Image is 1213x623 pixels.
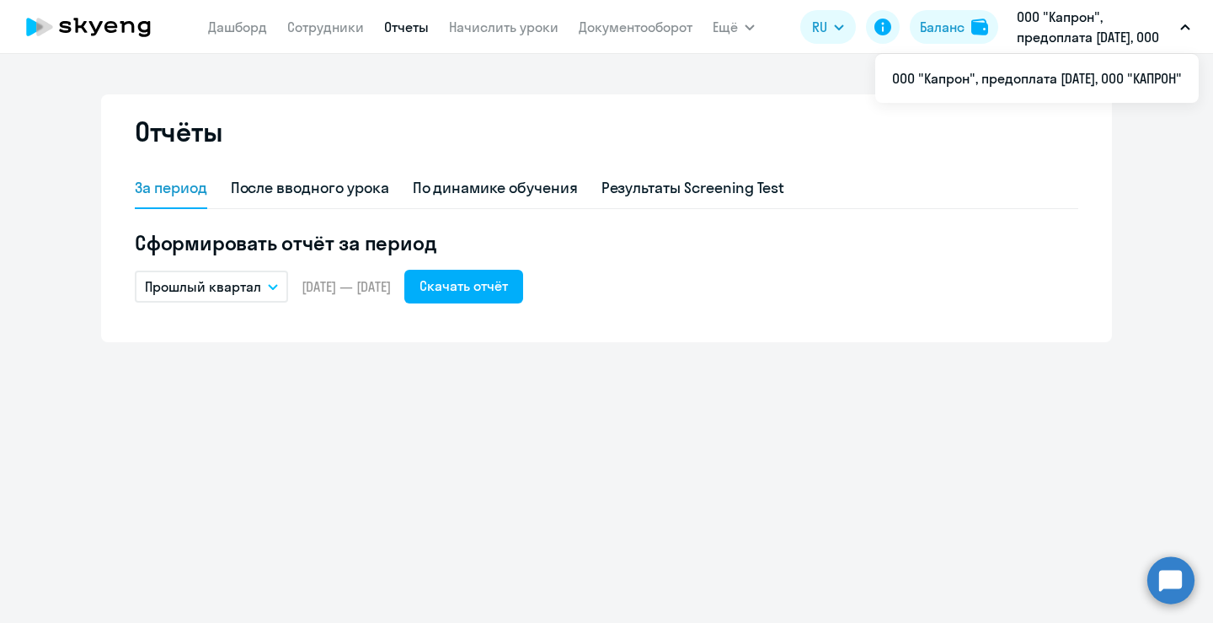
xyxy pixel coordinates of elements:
[135,115,222,148] h2: Отчёты
[1017,7,1173,47] p: ООО "Капрон", предоплата [DATE], ООО "КАПРОН"
[135,229,1078,256] h5: Сформировать отчёт за период
[713,10,755,44] button: Ещё
[875,54,1199,103] ul: Ещё
[920,17,965,37] div: Баланс
[800,10,856,44] button: RU
[302,277,391,296] span: [DATE] — [DATE]
[413,177,578,199] div: По динамике обучения
[135,177,207,199] div: За период
[910,10,998,44] button: Балансbalance
[384,19,429,35] a: Отчеты
[449,19,558,35] a: Начислить уроки
[135,271,288,303] button: Прошлый квартал
[419,276,508,296] div: Скачать отчёт
[1008,7,1199,47] button: ООО "Капрон", предоплата [DATE], ООО "КАПРОН"
[287,19,364,35] a: Сотрудники
[579,19,692,35] a: Документооборот
[812,17,827,37] span: RU
[404,270,523,303] button: Скачать отчёт
[713,17,738,37] span: Ещё
[971,19,988,35] img: balance
[145,277,261,297] p: Прошлый квартал
[231,177,389,199] div: После вводного урока
[208,19,267,35] a: Дашборд
[601,177,785,199] div: Результаты Screening Test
